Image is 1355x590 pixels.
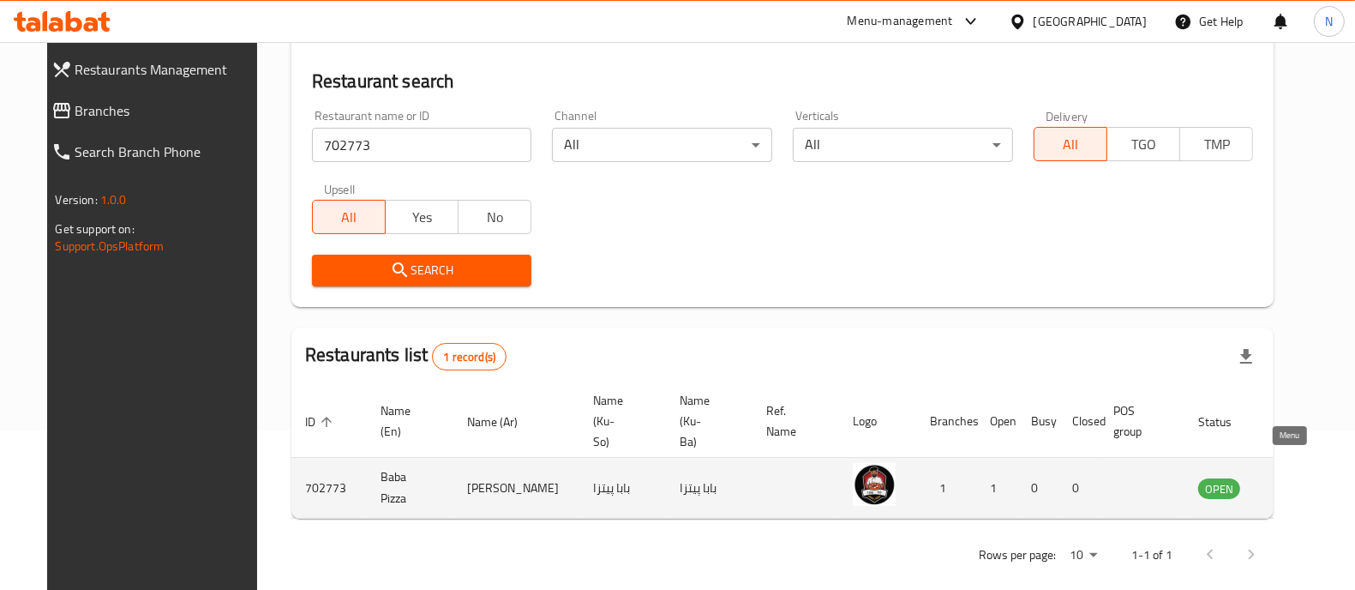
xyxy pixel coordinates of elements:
span: POS group [1113,400,1164,442]
span: Name (Ku-So) [593,390,645,452]
span: No [465,205,525,230]
p: Rows per page: [979,545,1056,566]
span: Search Branch Phone [75,141,260,162]
td: 0 [1058,458,1100,519]
div: All [552,128,772,162]
div: Menu-management [848,11,953,32]
th: Closed [1058,385,1100,458]
button: No [458,200,531,234]
span: ID [305,412,338,432]
td: Baba Pizza [367,458,453,519]
h2: Restaurant search [312,69,1254,94]
a: Support.OpsPlatform [56,235,165,257]
table: enhanced table [291,385,1334,519]
td: 1 [976,458,1017,519]
span: Ref. Name [766,400,818,442]
span: Yes [393,205,452,230]
span: Status [1198,412,1254,432]
button: All [312,200,386,234]
th: Logo [839,385,916,458]
button: All [1034,127,1107,161]
span: Search [326,260,519,281]
div: Rows per page: [1063,543,1104,569]
td: 0 [1017,458,1058,519]
span: OPEN [1198,479,1240,499]
span: 1.0.0 [100,189,127,211]
div: All [793,128,1013,162]
th: Branches [916,385,976,458]
span: All [1041,132,1100,157]
td: [PERSON_NAME] [453,458,579,519]
td: بابا پیتزا [666,458,752,519]
button: TGO [1106,127,1180,161]
th: Open [976,385,1017,458]
button: TMP [1179,127,1253,161]
div: [GEOGRAPHIC_DATA] [1034,12,1147,31]
span: Restaurants Management [75,59,260,80]
div: Total records count [432,343,507,370]
span: Name (Ar) [467,412,540,432]
a: Branches [38,90,273,131]
span: Get support on: [56,218,135,240]
td: 702773 [291,458,367,519]
label: Delivery [1046,110,1088,122]
span: TGO [1114,132,1173,157]
a: Search Branch Phone [38,131,273,172]
a: Restaurants Management [38,49,273,90]
p: 1-1 of 1 [1131,545,1172,566]
button: Search [312,255,532,286]
span: All [320,205,379,230]
td: بابا پیتزا [579,458,666,519]
img: Baba Pizza [853,463,896,506]
input: Search for restaurant name or ID.. [312,128,532,162]
th: Busy [1017,385,1058,458]
div: OPEN [1198,479,1240,499]
span: TMP [1187,132,1246,157]
span: Version: [56,189,98,211]
h2: Restaurants list [305,342,507,370]
td: 1 [916,458,976,519]
label: Upsell [324,183,356,195]
div: Export file [1226,336,1267,377]
button: Yes [385,200,459,234]
span: Name (Ku-Ba) [680,390,732,452]
span: Name (En) [381,400,433,442]
span: N [1325,12,1333,31]
span: 1 record(s) [433,349,506,365]
span: Branches [75,100,260,121]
